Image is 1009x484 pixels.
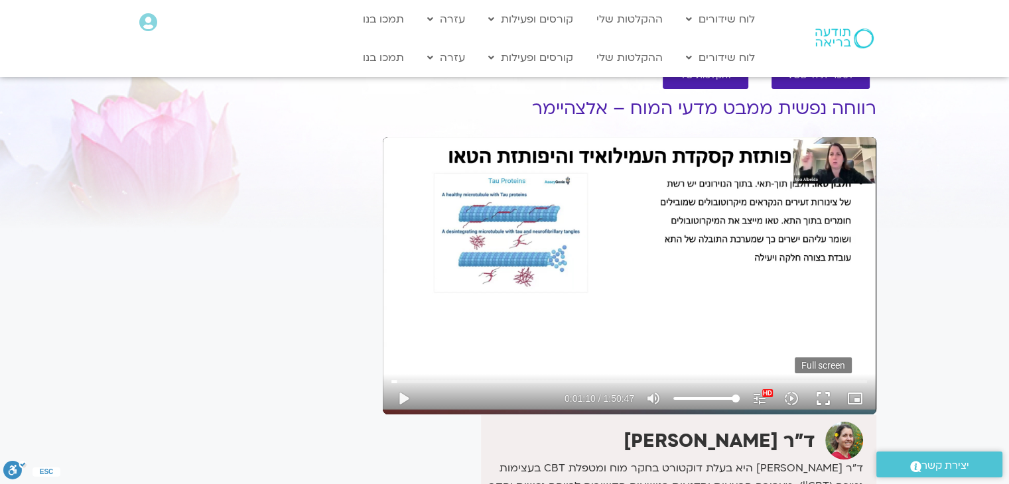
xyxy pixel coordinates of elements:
a: קורסים ופעילות [482,45,580,70]
img: ד"ר נועה אלבלדה [825,422,863,459]
a: לוח שידורים [679,7,762,32]
h1: רווחה נפשית ממבט מדעי המוח – אלצהיימר [383,99,876,119]
span: יצירת קשר [921,457,969,475]
a: קורסים ופעילות [482,7,580,32]
a: לוח שידורים [679,45,762,70]
strong: ד"ר [PERSON_NAME] [624,428,815,454]
span: לספריית ה-VOD [787,71,854,81]
a: עזרה [421,45,472,70]
a: יצירת קשר [876,452,1002,477]
a: ההקלטות שלי [590,45,669,70]
span: להקלטות שלי [679,71,732,81]
a: תמכו בנו [356,45,411,70]
img: תודעה בריאה [815,29,874,48]
a: ההקלטות שלי [590,7,669,32]
a: עזרה [421,7,472,32]
a: תמכו בנו [356,7,411,32]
